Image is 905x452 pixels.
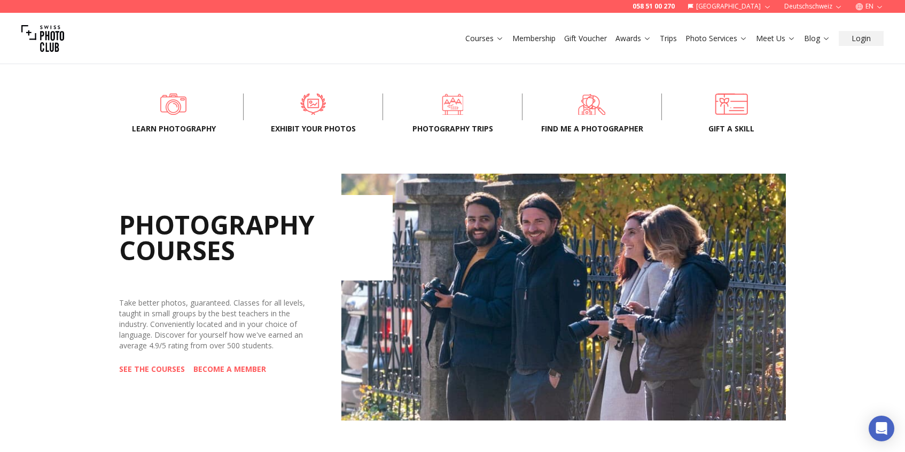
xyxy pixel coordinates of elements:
a: SEE THE COURSES [119,364,185,375]
a: Membership [512,33,556,44]
button: Membership [508,31,560,46]
a: Photo Services [685,33,747,44]
span: Gift a skill [679,123,784,134]
button: Trips [656,31,681,46]
h2: PHOTOGRAPHY COURSES [119,195,393,280]
button: Gift Voucher [560,31,611,46]
a: Blog [804,33,830,44]
span: Find me a photographer [540,123,644,134]
a: 058 51 00 270 [633,2,675,11]
a: Exhibit your photos [261,93,365,115]
button: Login [839,31,884,46]
a: Awards [615,33,651,44]
span: Exhibit your photos [261,123,365,134]
button: Meet Us [752,31,800,46]
a: Learn Photography [121,93,226,115]
img: Swiss photo club [21,17,64,60]
span: Learn Photography [121,123,226,134]
button: Blog [800,31,834,46]
a: Courses [465,33,504,44]
span: Photography trips [400,123,505,134]
a: BECOME A MEMBER [193,364,266,375]
div: Take better photos, guaranteed. Classes for all levels, taught in small groups by the best teache... [119,298,307,351]
button: Courses [461,31,508,46]
a: Gift Voucher [564,33,607,44]
a: Meet Us [756,33,795,44]
div: Open Intercom Messenger [869,416,894,441]
a: Trips [660,33,677,44]
img: Learn Photography [341,174,786,420]
button: Photo Services [681,31,752,46]
a: Find me a photographer [540,93,644,115]
button: Awards [611,31,656,46]
a: Gift a skill [679,93,784,115]
a: Photography trips [400,93,505,115]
